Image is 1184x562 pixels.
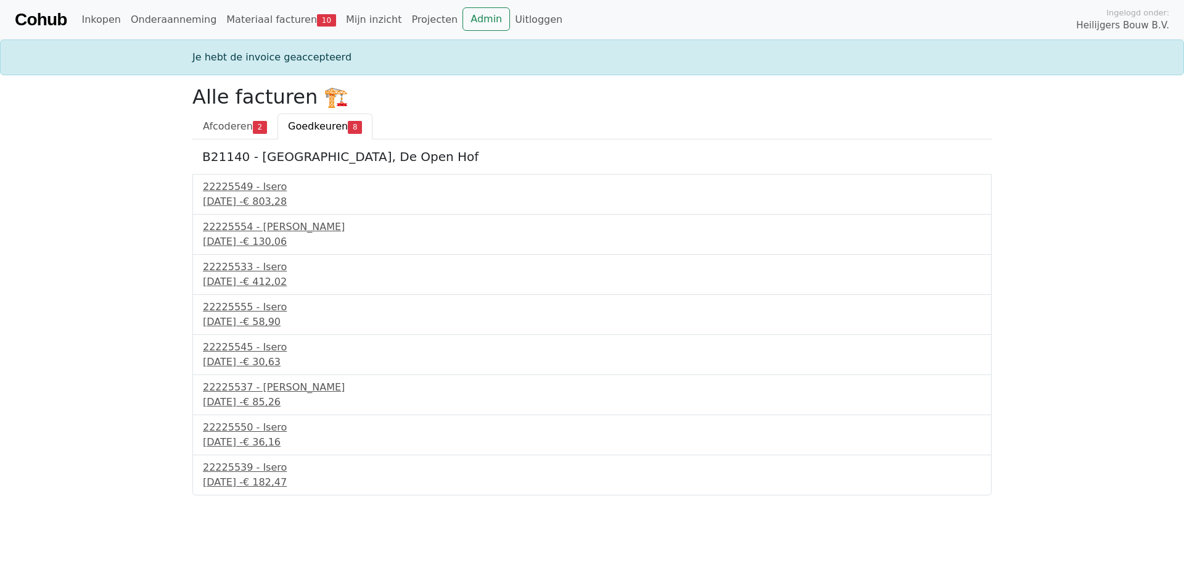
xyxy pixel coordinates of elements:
[185,50,999,65] div: Je hebt de invoice geaccepteerd
[203,460,981,490] a: 22225539 - Isero[DATE] -€ 182,47
[1076,19,1169,33] span: Heilijgers Bouw B.V.
[243,436,281,448] span: € 36,16
[510,7,567,32] a: Uitloggen
[243,316,281,328] span: € 58,90
[15,5,67,35] a: Cohub
[462,7,510,31] a: Admin
[203,315,981,329] div: [DATE] -
[221,7,341,32] a: Materiaal facturen10
[203,340,981,355] div: 22225545 - Isero
[203,120,253,132] span: Afcoderen
[243,196,287,207] span: € 803,28
[203,300,981,315] div: 22225555 - Isero
[203,395,981,410] div: [DATE] -
[288,120,348,132] span: Goedkeuren
[243,356,281,368] span: € 30,63
[348,121,362,133] span: 8
[203,420,981,435] div: 22225550 - Isero
[203,340,981,370] a: 22225545 - Isero[DATE] -€ 30,63
[203,180,981,194] div: 22225549 - Isero
[1106,7,1169,19] span: Ingelogd onder:
[406,7,462,32] a: Projecten
[203,194,981,209] div: [DATE] -
[203,380,981,395] div: 22225537 - [PERSON_NAME]
[192,85,992,109] h2: Alle facturen 🏗️
[203,460,981,475] div: 22225539 - Isero
[126,7,221,32] a: Onderaanneming
[203,234,981,249] div: [DATE] -
[203,260,981,289] a: 22225533 - Isero[DATE] -€ 412,02
[203,355,981,370] div: [DATE] -
[203,275,981,289] div: [DATE] -
[243,476,287,488] span: € 182,47
[203,475,981,490] div: [DATE] -
[203,420,981,450] a: 22225550 - Isero[DATE] -€ 36,16
[203,435,981,450] div: [DATE] -
[243,236,287,247] span: € 130,06
[202,149,982,164] h5: B21140 - [GEOGRAPHIC_DATA], De Open Hof
[203,220,981,234] div: 22225554 - [PERSON_NAME]
[341,7,407,32] a: Mijn inzicht
[243,396,281,408] span: € 85,26
[317,14,336,27] span: 10
[76,7,125,32] a: Inkopen
[203,220,981,249] a: 22225554 - [PERSON_NAME][DATE] -€ 130,06
[203,260,981,275] div: 22225533 - Isero
[203,300,981,329] a: 22225555 - Isero[DATE] -€ 58,90
[253,121,267,133] span: 2
[192,114,277,139] a: Afcoderen2
[203,380,981,410] a: 22225537 - [PERSON_NAME][DATE] -€ 85,26
[277,114,372,139] a: Goedkeuren8
[203,180,981,209] a: 22225549 - Isero[DATE] -€ 803,28
[243,276,287,287] span: € 412,02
